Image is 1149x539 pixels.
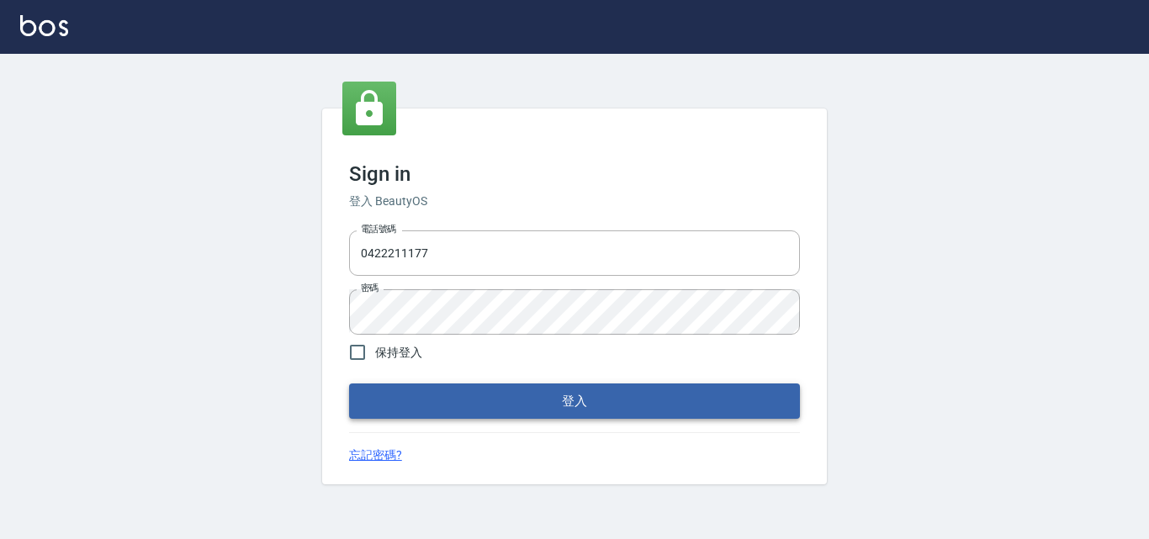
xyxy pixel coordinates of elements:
[349,383,800,419] button: 登入
[349,447,402,464] a: 忘記密碼?
[349,162,800,186] h3: Sign in
[361,223,396,235] label: 電話號碼
[20,15,68,36] img: Logo
[361,282,379,294] label: 密碼
[375,344,422,362] span: 保持登入
[349,193,800,210] h6: 登入 BeautyOS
